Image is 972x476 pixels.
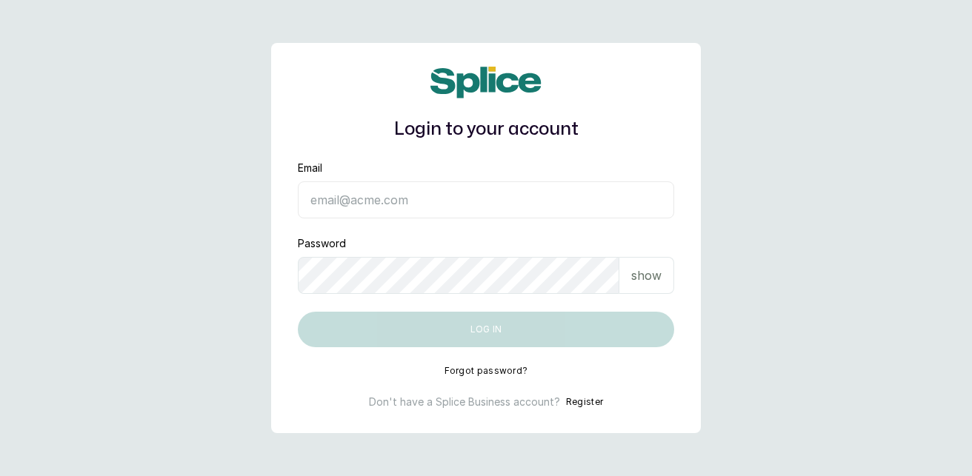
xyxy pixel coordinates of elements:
[298,161,322,175] label: Email
[298,116,674,143] h1: Login to your account
[298,181,674,218] input: email@acme.com
[298,236,346,251] label: Password
[369,395,560,409] p: Don't have a Splice Business account?
[566,395,603,409] button: Register
[445,365,528,377] button: Forgot password?
[631,267,662,284] p: show
[298,312,674,347] button: Log in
